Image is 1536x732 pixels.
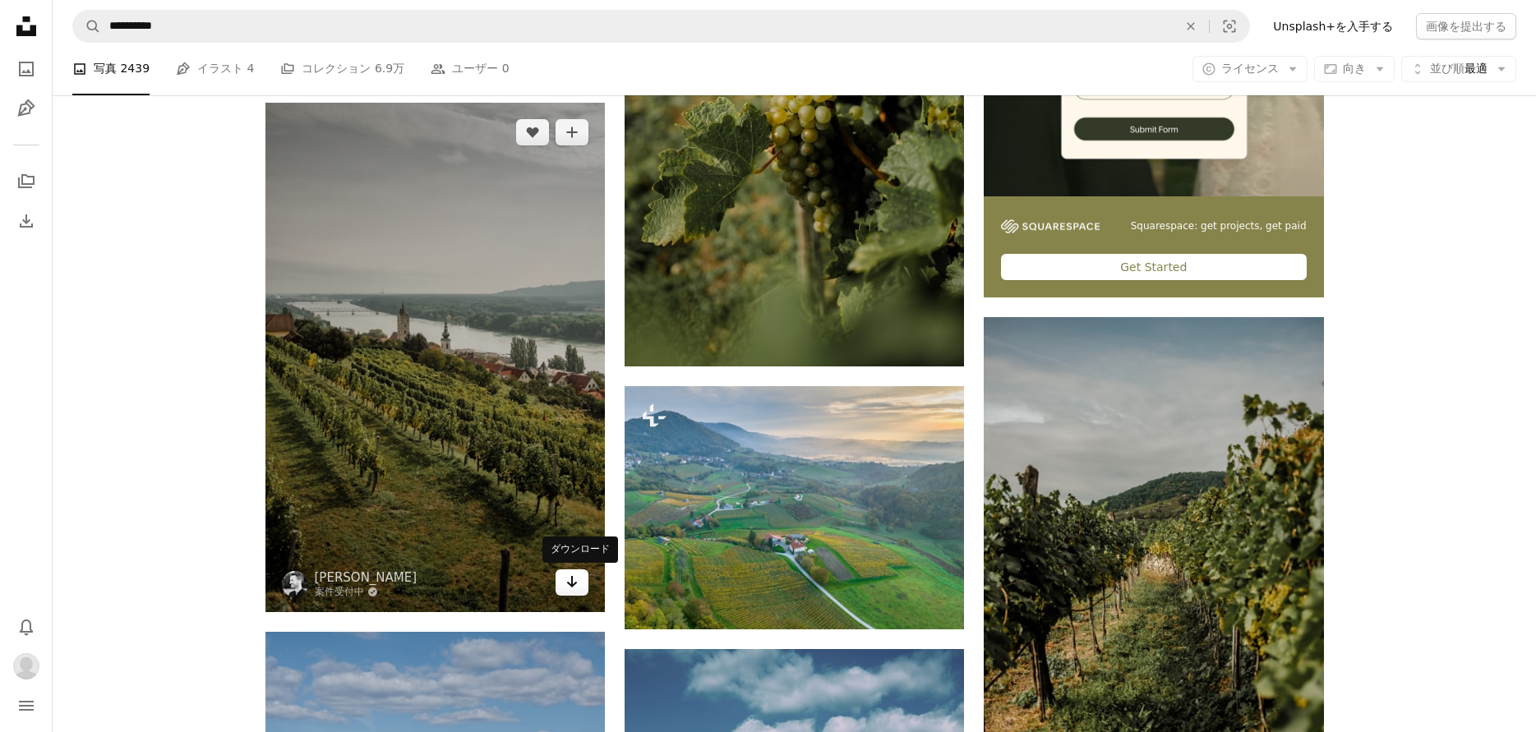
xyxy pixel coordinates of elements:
img: file-1747939142011-51e5cc87e3c9 [1001,219,1100,234]
a: 谷の真ん中にある小さな村の空撮 [625,500,964,514]
a: 畑の真ん中にあるブドウの木の列 [984,564,1323,578]
a: 川を背景にしたブドウ園 [265,349,605,364]
span: ライセンス [1221,62,1279,75]
button: 全てクリア [1173,11,1209,42]
img: 谷の真ん中にある小さな村の空撮 [625,386,964,630]
button: 並び順最適 [1401,56,1516,82]
a: ダウンロード履歴 [10,205,43,237]
a: ホーム — Unsplash [10,10,43,46]
img: ユーザー美佳 成田のアバター [13,653,39,679]
a: ぶどうの木からぶら下がっているブドウの房 [625,104,964,118]
div: ダウンロード [542,536,618,563]
button: コレクションに追加する [556,119,588,145]
a: 案件受付中 [315,586,417,599]
button: ライセンス [1192,56,1308,82]
button: いいね！ [516,119,549,145]
a: 写真 [10,53,43,85]
img: Patrick Langwallnerのプロフィールを見る [282,571,308,597]
button: プロフィール [10,650,43,683]
a: コレクション 6.9万 [280,43,404,95]
a: ダウンロード [556,569,588,596]
button: 向き [1314,56,1395,82]
span: 4 [247,60,255,78]
button: 通知 [10,610,43,643]
span: 向き [1343,62,1366,75]
span: 並び順 [1430,62,1465,75]
a: Unsplash+を入手する [1263,13,1403,39]
button: 画像を提出する [1416,13,1516,39]
a: コレクション [10,165,43,198]
a: [PERSON_NAME] [315,569,417,586]
button: Unsplashで検索する [73,11,101,42]
span: 6.9万 [375,60,404,78]
a: イラスト [10,92,43,125]
button: ビジュアル検索 [1210,11,1249,42]
img: 川を背景にしたブドウ園 [265,103,605,612]
span: 0 [502,60,510,78]
a: イラスト 4 [176,43,254,95]
form: サイト内でビジュアルを探す [72,10,1250,43]
a: ユーザー 0 [431,43,509,95]
span: Squarespace: get projects, get paid [1131,219,1307,233]
span: 最適 [1430,61,1488,77]
button: メニュー [10,689,43,722]
div: Get Started [1001,254,1306,280]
